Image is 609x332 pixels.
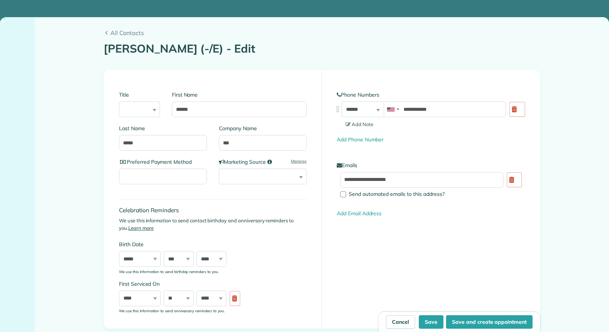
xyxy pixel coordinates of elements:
label: Company Name [219,125,307,132]
label: Last Name [119,125,207,132]
a: Add Email Address [337,210,382,217]
label: Emails [337,162,525,169]
label: First Serviced On [119,280,244,288]
a: All Contacts [104,28,540,37]
button: Save and create appointment [446,315,533,329]
label: Phone Numbers [337,91,525,98]
sub: We use this information to send birthday reminders to you. [119,269,219,274]
label: Birth Date [119,241,244,248]
label: Marketing Source [219,158,307,166]
h4: Celebration Reminders [119,207,307,213]
label: First Name [172,91,307,98]
label: Preferred Payment Method [119,158,207,166]
sub: We use this information to send anniversary reminders to you. [119,308,225,313]
a: Add Phone Number [337,136,383,143]
div: United States: +1 [384,102,401,117]
label: Title [119,91,160,98]
a: Manage [291,158,307,165]
a: Learn more [128,225,154,231]
img: drag_indicator-119b368615184ecde3eda3c64c821f6cf29d3e2b97b89ee44bc31753036683e5.png [334,105,342,113]
span: All Contacts [110,28,540,37]
span: Add Note [346,121,373,127]
h1: [PERSON_NAME] (-/E) - Edit [104,43,540,55]
a: Cancel [386,315,415,329]
p: We use this information to send contact birthday and anniversary reminders to you. [119,217,307,232]
span: Send automated emails to this address? [349,191,445,197]
button: Save [419,315,443,329]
